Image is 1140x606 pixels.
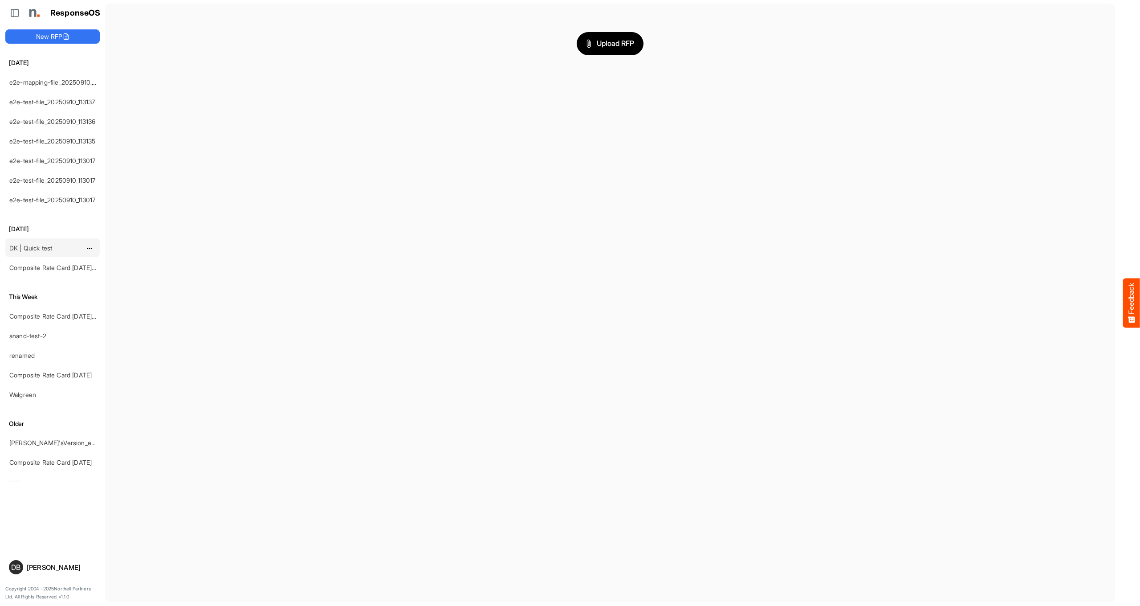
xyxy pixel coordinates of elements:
[24,4,42,22] img: Northell
[5,585,100,601] p: Copyright 2004 - 2025 Northell Partners Ltd. All Rights Reserved. v 1.1.0
[586,38,634,49] span: Upload RFP
[9,137,96,145] a: e2e-test-file_20250910_113135
[9,352,35,359] a: renamed
[9,332,46,340] a: anand-test-2
[9,157,96,164] a: e2e-test-file_20250910_113017
[5,419,100,429] h6: Older
[11,564,20,571] span: DB
[50,8,101,18] h1: ResponseOS
[5,58,100,68] h6: [DATE]
[5,29,100,44] button: New RFP
[9,244,52,252] a: DK | Quick test
[9,264,100,271] a: Composite Rate Card [DATE] (1)
[9,312,115,320] a: Composite Rate Card [DATE]_smaller
[9,391,36,398] a: Walgreen
[9,459,92,466] a: Composite Rate Card [DATE]
[9,176,96,184] a: e2e-test-file_20250910_113017
[9,371,92,379] a: Composite Rate Card [DATE]
[1123,278,1140,328] button: Feedback
[9,78,111,86] a: e2e-mapping-file_20250910_113209
[5,292,100,302] h6: This Week
[5,224,100,234] h6: [DATE]
[577,32,643,55] button: Upload RFP
[9,196,96,204] a: e2e-test-file_20250910_113017
[85,244,94,253] button: dropdownbutton
[9,98,95,106] a: e2e-test-file_20250910_113137
[27,564,96,571] div: [PERSON_NAME]
[9,439,176,446] a: [PERSON_NAME]'sVersion_e2e-test-file_20250604_111803
[9,118,96,125] a: e2e-test-file_20250910_113136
